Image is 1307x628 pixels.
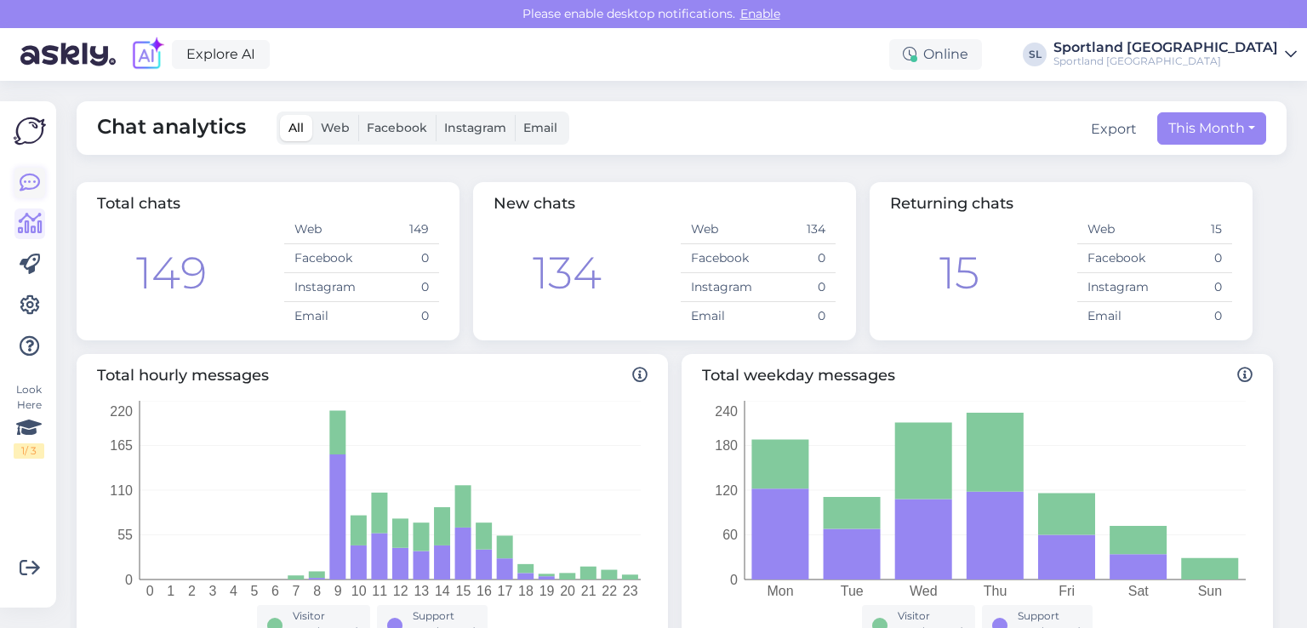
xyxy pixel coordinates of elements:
div: Visitor [293,608,360,624]
div: 149 [136,240,207,306]
td: Web [681,215,758,244]
td: 149 [362,215,439,244]
button: Export [1091,119,1137,140]
td: Instagram [284,273,362,302]
tspan: 12 [393,584,408,598]
tspan: 55 [117,528,133,542]
tspan: 10 [351,584,367,598]
div: Visitor [898,608,965,624]
td: 134 [758,215,836,244]
span: Facebook [367,120,427,135]
div: Online [889,39,982,70]
img: explore-ai [129,37,165,72]
tspan: Sat [1128,584,1150,598]
tspan: 165 [110,438,133,453]
div: SL [1023,43,1047,66]
tspan: Fri [1059,584,1075,598]
span: Returning chats [890,194,1013,213]
tspan: Wed [910,584,938,598]
tspan: 13 [414,584,429,598]
td: 0 [1155,302,1232,331]
tspan: 4 [230,584,237,598]
span: Enable [735,6,785,21]
div: Look Here [14,382,44,459]
tspan: 60 [722,528,738,542]
tspan: 110 [110,483,133,498]
tspan: Tue [841,584,864,598]
td: 0 [362,273,439,302]
tspan: 3 [208,584,216,598]
tspan: 0 [730,573,738,587]
button: This Month [1157,112,1266,145]
tspan: Sun [1198,584,1222,598]
tspan: 8 [313,584,321,598]
tspan: 11 [372,584,387,598]
a: Explore AI [172,40,270,69]
td: Email [284,302,362,331]
span: All [288,120,304,135]
tspan: 7 [293,584,300,598]
td: Web [284,215,362,244]
span: New chats [494,194,575,213]
td: Facebook [681,244,758,273]
tspan: Thu [984,584,1007,598]
td: 0 [362,302,439,331]
span: Web [321,120,350,135]
span: Total hourly messages [97,364,648,387]
tspan: 19 [539,584,555,598]
div: Sportland [GEOGRAPHIC_DATA] [1053,54,1278,68]
tspan: 16 [477,584,492,598]
td: 0 [1155,244,1232,273]
img: Askly Logo [14,115,46,147]
div: 134 [533,240,602,306]
td: Facebook [284,244,362,273]
tspan: 1 [167,584,174,598]
tspan: 22 [602,584,617,598]
td: Web [1077,215,1155,244]
div: 1 / 3 [14,443,44,459]
span: Total weekday messages [702,364,1253,387]
tspan: Mon [768,584,794,598]
div: Support [1018,608,1082,624]
tspan: 15 [455,584,471,598]
tspan: 0 [125,573,133,587]
tspan: 6 [271,584,279,598]
tspan: 14 [435,584,450,598]
td: Email [681,302,758,331]
tspan: 20 [560,584,575,598]
td: Facebook [1077,244,1155,273]
div: 15 [939,240,979,306]
td: 0 [1155,273,1232,302]
tspan: 0 [146,584,154,598]
tspan: 2 [188,584,196,598]
td: Email [1077,302,1155,331]
div: Sportland [GEOGRAPHIC_DATA] [1053,41,1278,54]
tspan: 23 [623,584,638,598]
tspan: 180 [715,438,738,453]
tspan: 21 [581,584,596,598]
span: Instagram [444,120,506,135]
td: Instagram [1077,273,1155,302]
tspan: 18 [518,584,534,598]
tspan: 9 [334,584,342,598]
td: 0 [758,302,836,331]
tspan: 240 [715,404,738,419]
tspan: 17 [498,584,513,598]
tspan: 120 [715,483,738,498]
td: 0 [758,244,836,273]
div: Support [413,608,477,624]
span: Chat analytics [97,111,246,145]
td: 0 [362,244,439,273]
td: 0 [758,273,836,302]
tspan: 5 [251,584,259,598]
span: Total chats [97,194,180,213]
a: Sportland [GEOGRAPHIC_DATA]Sportland [GEOGRAPHIC_DATA] [1053,41,1297,68]
span: Email [523,120,557,135]
td: Instagram [681,273,758,302]
td: 15 [1155,215,1232,244]
tspan: 220 [110,404,133,419]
